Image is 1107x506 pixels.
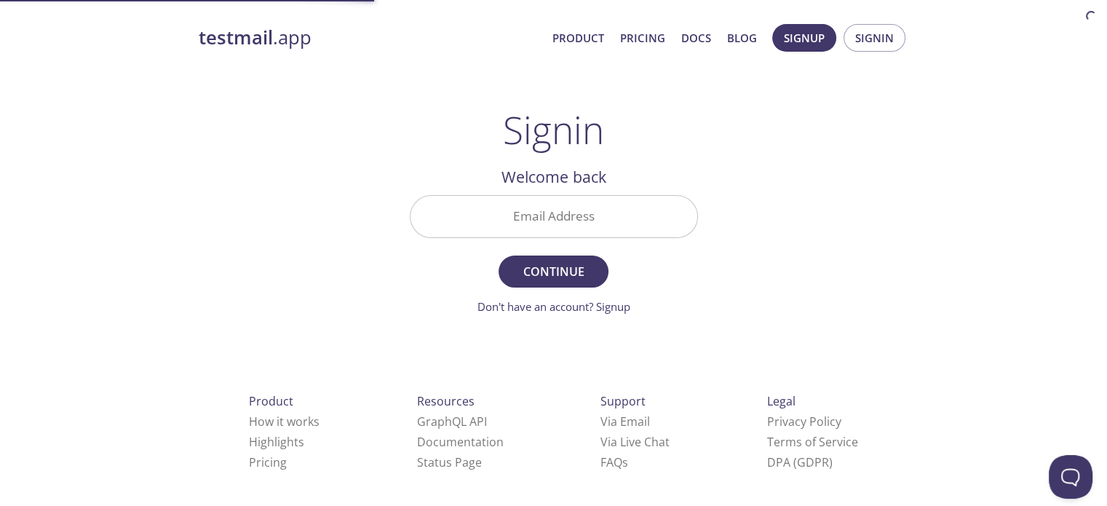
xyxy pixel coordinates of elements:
h2: Welcome back [410,165,698,189]
button: Continue [499,256,608,288]
button: Signup [772,24,836,52]
iframe: Help Scout Beacon - Open [1049,455,1092,499]
span: Signin [855,28,894,47]
a: Pricing [620,28,665,47]
a: Documentation [417,434,504,450]
a: How it works [249,414,320,430]
a: Pricing [249,454,287,470]
a: Docs [681,28,711,47]
span: Continue [515,261,592,282]
span: Resources [417,393,475,409]
a: Highlights [249,434,304,450]
a: Via Email [600,414,650,430]
a: GraphQL API [417,414,487,430]
button: Signin [844,24,905,52]
a: Privacy Policy [767,414,841,430]
span: Legal [767,393,795,409]
a: Via Live Chat [600,434,670,450]
span: Signup [784,28,825,47]
a: Terms of Service [767,434,858,450]
h1: Signin [503,108,604,151]
span: Product [249,393,293,409]
span: Support [600,393,646,409]
a: FAQ [600,454,628,470]
a: Product [552,28,604,47]
a: Blog [727,28,757,47]
span: s [622,454,628,470]
a: Status Page [417,454,482,470]
a: testmail.app [199,25,541,50]
a: DPA (GDPR) [767,454,833,470]
strong: testmail [199,25,273,50]
a: Don't have an account? Signup [477,299,630,314]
